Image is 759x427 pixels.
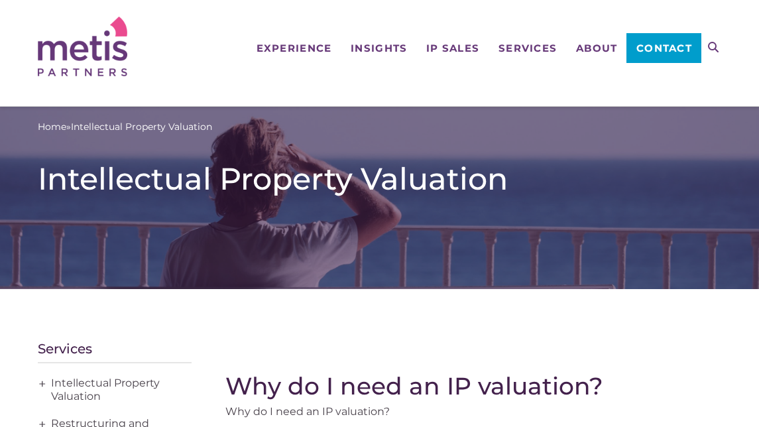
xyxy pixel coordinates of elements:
[225,404,721,418] p: Why do I need an IP valuation?
[351,43,407,53] span: Insights
[38,120,212,134] span: »
[38,120,66,134] a: Home
[35,371,50,397] span: +
[38,342,192,363] h4: Services
[626,33,701,63] a: Contact
[426,43,479,53] span: IP Sales
[225,372,721,400] h2: Why do I need an IP valuation?
[498,43,557,53] span: Services
[71,120,212,134] span: Intellectual Property Valuation
[38,160,721,198] h1: Intellectual Property Valuation
[257,43,332,53] span: Experience
[38,17,127,76] img: Metis Partners
[636,43,692,53] span: Contact
[576,43,617,53] span: About
[38,370,192,410] a: Intellectual Property Valuation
